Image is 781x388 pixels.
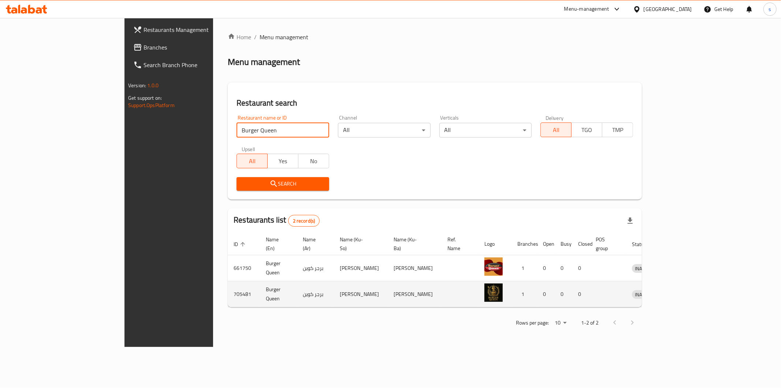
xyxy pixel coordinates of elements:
span: ID [234,240,248,249]
a: Search Branch Phone [127,56,255,74]
button: Search [237,177,329,191]
div: Rows per page: [552,318,569,329]
span: Branches [144,43,249,52]
div: Export file [621,212,639,230]
button: TMP [602,122,633,137]
button: No [298,154,329,168]
a: Branches [127,39,255,56]
span: Menu management [260,33,308,41]
li: / [254,33,257,41]
span: 1.0.0 [147,81,159,90]
span: TGO [574,125,599,135]
nav: breadcrumb [228,33,642,41]
span: POS group [596,235,617,253]
button: TGO [571,122,602,137]
th: Busy [555,233,572,255]
td: برجر کوین [297,281,334,307]
p: Rows per page: [516,318,549,327]
input: Search for restaurant name or ID.. [237,123,329,138]
div: All [338,123,431,138]
td: [PERSON_NAME] [388,281,442,307]
span: Restaurants Management [144,25,249,34]
label: Delivery [546,115,564,120]
th: Logo [479,233,512,255]
span: Name (Ar) [303,235,325,253]
td: [PERSON_NAME] [334,255,388,281]
span: Search Branch Phone [144,61,249,69]
th: Closed [572,233,590,255]
span: INACTIVE [632,264,657,273]
td: 1 [512,255,537,281]
span: All [544,125,569,135]
td: برجر كوين [297,255,334,281]
td: 0 [572,255,590,281]
table: enhanced table [228,233,691,307]
td: 0 [572,281,590,307]
a: Restaurants Management [127,21,255,39]
span: Name (Ku-So) [340,235,379,253]
td: [PERSON_NAME] [388,255,442,281]
span: Status [632,240,656,249]
th: Open [537,233,555,255]
div: Total records count [288,215,320,227]
td: 0 [555,281,572,307]
h2: Menu management [228,56,300,68]
img: Burger Queen [484,283,503,302]
a: Support.OpsPlatform [128,100,175,110]
td: 0 [537,281,555,307]
button: All [540,122,572,137]
span: 2 record(s) [289,217,320,224]
span: All [240,156,265,166]
td: [PERSON_NAME] [334,281,388,307]
h2: Restaurant search [237,98,633,109]
span: s [769,5,771,13]
div: Menu-management [564,5,609,14]
img: Burger Queen [484,257,503,276]
td: 0 [537,255,555,281]
td: 0 [555,255,572,281]
div: All [439,123,532,138]
span: Ref. Name [447,235,470,253]
td: Burger Queen [260,281,297,307]
button: All [237,154,268,168]
label: Upsell [242,146,255,151]
button: Yes [267,154,298,168]
td: Burger Queen [260,255,297,281]
span: Get support on: [128,93,162,103]
span: INACTIVE [632,290,657,299]
span: Search [242,179,323,188]
span: Yes [271,156,295,166]
span: No [301,156,326,166]
div: [GEOGRAPHIC_DATA] [644,5,692,13]
span: Name (En) [266,235,288,253]
span: TMP [605,125,630,135]
td: 1 [512,281,537,307]
span: Name (Ku-Ba) [394,235,433,253]
p: 1-2 of 2 [581,318,599,327]
h2: Restaurants list [234,215,320,227]
span: Version: [128,81,146,90]
th: Branches [512,233,537,255]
